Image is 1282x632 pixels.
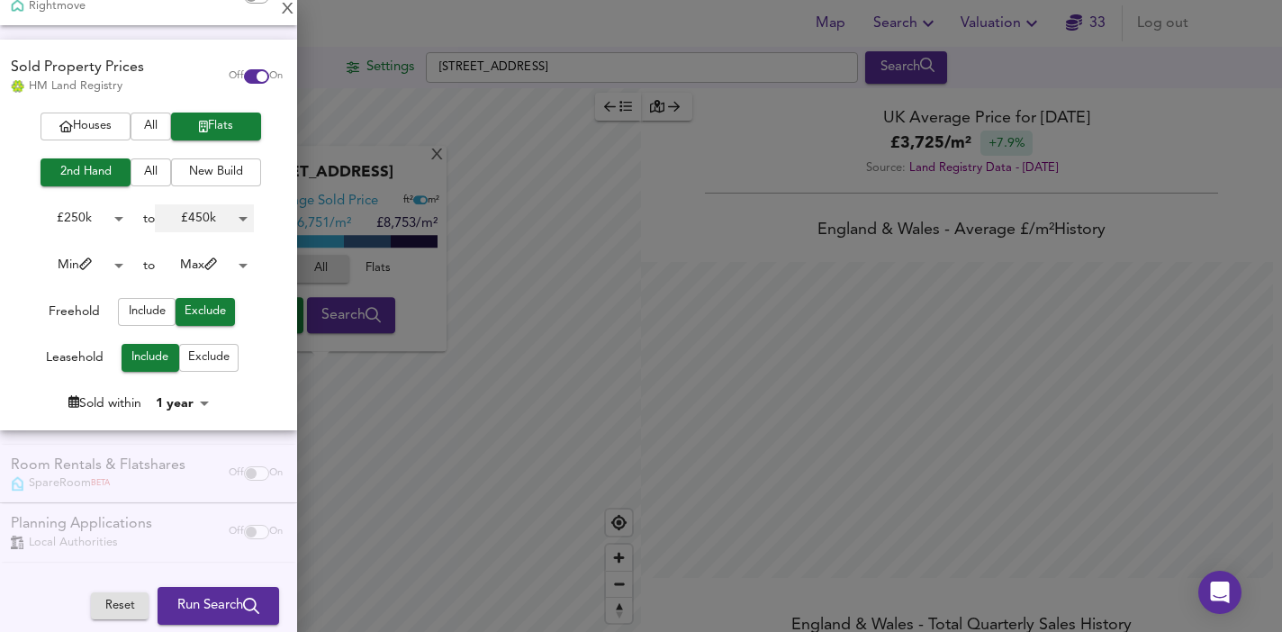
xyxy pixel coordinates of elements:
[188,348,230,368] span: Exclude
[176,298,235,326] button: Exclude
[269,69,283,84] span: On
[180,116,252,137] span: Flats
[158,587,279,625] button: Run Search
[179,344,239,372] button: Exclude
[282,4,293,16] div: X
[100,596,140,617] span: Reset
[171,158,261,186] button: New Build
[131,113,171,140] button: All
[143,257,155,275] div: to
[68,394,141,412] div: Sold within
[229,69,244,84] span: Off
[11,58,144,78] div: Sold Property Prices
[155,251,254,279] div: Max
[49,302,100,326] div: Freehold
[140,116,162,137] span: All
[41,158,131,186] button: 2nd Hand
[155,204,254,232] div: £450k
[1198,571,1241,614] div: Open Intercom Messenger
[11,78,144,95] div: HM Land Registry
[118,298,176,326] button: Include
[50,162,122,183] span: 2nd Hand
[131,158,171,186] button: All
[131,348,170,368] span: Include
[11,80,24,93] img: Land Registry
[140,162,162,183] span: All
[46,348,104,372] div: Leasehold
[143,210,155,228] div: to
[180,162,252,183] span: New Build
[50,116,122,137] span: Houses
[171,113,261,140] button: Flats
[185,302,226,322] span: Exclude
[31,251,130,279] div: Min
[31,204,130,232] div: £250k
[127,302,167,322] span: Include
[122,344,179,372] button: Include
[150,394,215,412] div: 1 year
[41,113,131,140] button: Houses
[91,592,149,620] button: Reset
[177,594,259,618] span: Run Search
